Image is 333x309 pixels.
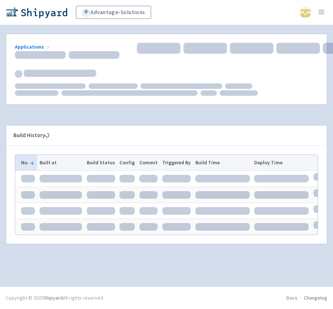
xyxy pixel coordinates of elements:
[117,155,137,171] th: Config
[287,294,297,301] a: Docs
[76,6,151,19] a: Advantage-Solutions
[304,294,327,301] a: Changelog
[6,294,104,302] div: Copyright © 2025 All rights reserved.
[193,155,252,171] th: Build Time
[252,155,311,171] th: Deploy Time
[6,7,67,18] img: Shipyard logo
[137,155,160,171] th: Commit
[13,131,308,140] div: Build History
[37,155,84,171] th: Built at
[160,155,193,171] th: Triggered By
[15,44,51,50] a: Applications
[21,159,35,166] button: No.
[44,294,63,301] a: Shipyard
[84,155,117,171] th: Build Status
